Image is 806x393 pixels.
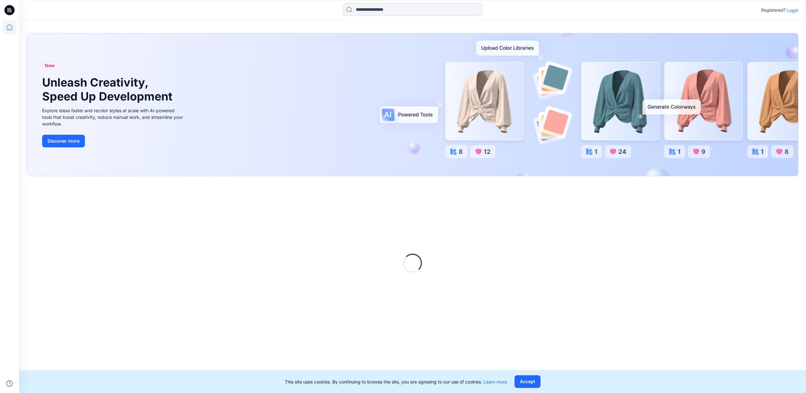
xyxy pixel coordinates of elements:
[45,62,55,69] span: New
[42,76,175,103] h1: Unleash Creativity, Speed Up Development
[42,107,185,127] div: Explore ideas faster and recolor styles at scale with AI-powered tools that boost creativity, red...
[761,6,786,14] p: Registered?
[285,378,507,385] p: This site uses cookies. By continuing to browse the site, you are agreeing to our use of cookies.
[515,375,541,388] button: Accept
[787,7,798,14] p: Login
[483,379,507,384] a: Learn more
[42,135,185,147] a: Discover more
[42,135,85,147] button: Discover more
